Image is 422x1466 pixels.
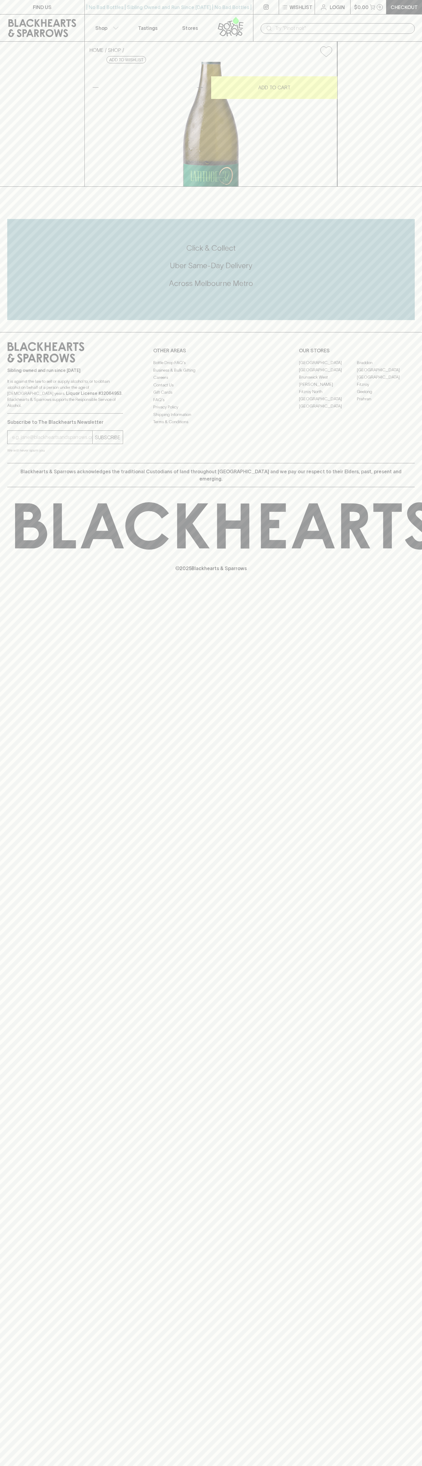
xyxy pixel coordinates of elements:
button: ADD TO CART [211,76,337,99]
a: HOME [90,47,103,53]
a: [GEOGRAPHIC_DATA] [299,366,357,373]
p: FIND US [33,4,52,11]
a: [GEOGRAPHIC_DATA] [299,359,357,366]
button: Add to wishlist [106,56,146,63]
a: Careers [153,374,269,381]
h5: Uber Same-Day Delivery [7,261,415,271]
p: ADD TO CART [258,84,290,91]
a: [GEOGRAPHIC_DATA] [299,395,357,402]
input: e.g. jane@blackheartsandsparrows.com.au [12,433,92,442]
a: Prahran [357,395,415,402]
p: Checkout [391,4,418,11]
p: It is against the law to sell or supply alcohol to, or to obtain alcohol on behalf of a person un... [7,378,123,408]
p: SUBSCRIBE [95,434,120,441]
p: OUR STORES [299,347,415,354]
h5: Across Melbourne Metro [7,278,415,288]
a: [PERSON_NAME] [299,381,357,388]
button: Add to wishlist [318,44,335,59]
strong: Liquor License #32064953 [66,391,122,396]
button: Shop [85,14,127,41]
p: Shop [95,24,107,32]
a: Stores [169,14,211,41]
p: Blackhearts & Sparrows acknowledges the traditional Custodians of land throughout [GEOGRAPHIC_DAT... [12,468,410,482]
a: Bottle Drop FAQ's [153,359,269,366]
a: [GEOGRAPHIC_DATA] [299,402,357,410]
p: 0 [379,5,381,9]
a: Business & Bulk Gifting [153,366,269,374]
div: Call to action block [7,219,415,320]
a: Fitzroy North [299,388,357,395]
p: Sibling owned and run since [DATE] [7,367,123,373]
a: [GEOGRAPHIC_DATA] [357,366,415,373]
a: Terms & Conditions [153,418,269,426]
a: Privacy Policy [153,404,269,411]
a: FAQ's [153,396,269,403]
a: Geelong [357,388,415,395]
p: Stores [182,24,198,32]
input: Try "Pinot noir" [275,24,410,33]
p: Login [330,4,345,11]
a: Shipping Information [153,411,269,418]
a: Brunswick West [299,373,357,381]
a: Braddon [357,359,415,366]
p: $0.00 [354,4,369,11]
p: Subscribe to The Blackhearts Newsletter [7,418,123,426]
h5: Click & Collect [7,243,415,253]
img: 38169.png [85,62,337,186]
a: Contact Us [153,381,269,389]
p: We will never spam you [7,447,123,453]
a: Fitzroy [357,381,415,388]
p: Wishlist [290,4,313,11]
a: SHOP [108,47,121,53]
p: OTHER AREAS [153,347,269,354]
a: Gift Cards [153,389,269,396]
button: SUBSCRIBE [93,431,123,444]
a: Tastings [127,14,169,41]
p: Tastings [138,24,157,32]
a: [GEOGRAPHIC_DATA] [357,373,415,381]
